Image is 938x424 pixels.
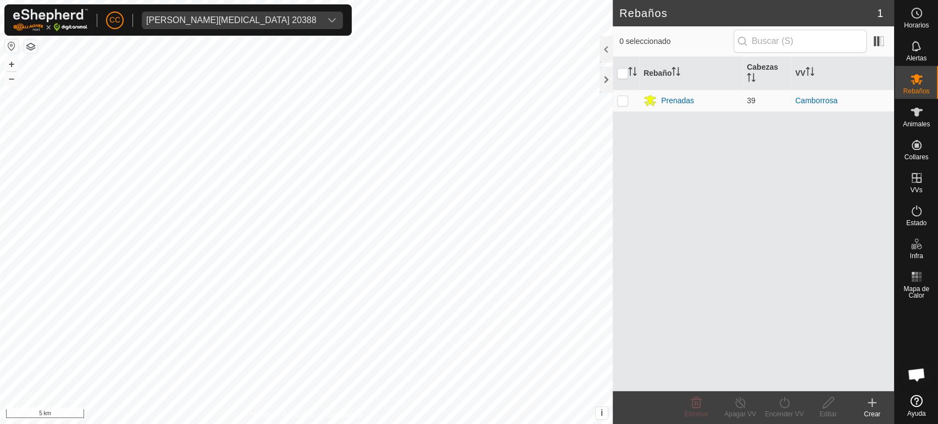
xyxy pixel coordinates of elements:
span: Macarena Flor Rapado Laso 20388 [142,12,321,29]
img: Logo Gallagher [13,9,88,31]
span: Collares [904,154,928,160]
button: Capas del Mapa [24,40,37,53]
p-sorticon: Activar para ordenar [628,69,637,77]
span: VVs [910,187,922,193]
span: Infra [909,253,923,259]
span: Eliminar [684,410,708,418]
div: dropdown trigger [321,12,343,29]
div: [PERSON_NAME][MEDICAL_DATA] 20388 [146,16,317,25]
p-sorticon: Activar para ordenar [747,75,756,83]
button: – [5,72,18,85]
th: Cabezas [742,57,791,90]
a: Camborrosa [795,96,837,105]
span: Animales [903,121,930,127]
div: Chat abierto [900,358,933,391]
div: Apagar VV [718,409,762,419]
a: Ayuda [895,390,938,421]
p-sorticon: Activar para ordenar [671,69,680,77]
span: Mapa de Calor [897,286,935,299]
span: 0 seleccionado [619,36,734,47]
span: i [601,408,603,417]
span: Horarios [904,22,929,29]
span: Estado [906,220,926,226]
span: 39 [747,96,756,105]
h2: Rebaños [619,7,877,20]
th: Rebaño [639,57,742,90]
button: Restablecer Mapa [5,40,18,53]
span: CC [109,14,120,26]
div: Editar [806,409,850,419]
div: Crear [850,409,894,419]
span: Alertas [906,55,926,62]
th: VV [791,57,894,90]
button: + [5,58,18,71]
span: Rebaños [903,88,929,94]
input: Buscar (S) [734,30,867,53]
p-sorticon: Activar para ordenar [806,69,814,77]
button: i [596,407,608,419]
a: Política de Privacidad [249,410,313,420]
span: Ayuda [907,410,926,417]
a: Contáctenos [326,410,363,420]
span: 1 [877,5,883,21]
div: Encender VV [762,409,806,419]
div: Prenadas [661,95,694,107]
